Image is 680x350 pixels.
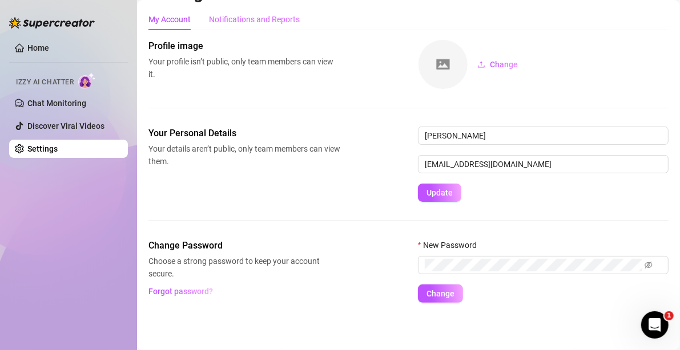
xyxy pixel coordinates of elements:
[418,127,669,145] input: Enter name
[425,259,642,271] input: New Password
[16,77,74,88] span: Izzy AI Chatter
[148,282,214,300] button: Forgot password?
[418,155,669,173] input: Enter new email
[418,184,461,202] button: Update
[477,60,485,68] span: upload
[27,144,58,153] a: Settings
[148,55,340,80] span: Your profile isn’t public, only team members can view it.
[418,239,484,251] label: New Password
[9,17,95,29] img: logo-BBDzfeDw.svg
[426,188,453,197] span: Update
[645,261,653,269] span: eye-invisible
[418,284,463,303] button: Change
[27,43,49,52] a: Home
[148,239,340,253] span: Change Password
[148,127,340,140] span: Your Personal Details
[148,39,340,53] span: Profile image
[148,13,191,26] div: My Account
[149,287,214,296] span: Forgot password?
[78,72,96,89] img: AI Chatter
[419,40,468,89] img: square-placeholder.png
[209,13,300,26] div: Notifications and Reports
[665,311,674,320] span: 1
[27,99,86,108] a: Chat Monitoring
[468,55,527,74] button: Change
[641,311,669,339] iframe: Intercom live chat
[27,121,104,131] a: Discover Viral Videos
[426,289,454,298] span: Change
[148,255,340,280] span: Choose a strong password to keep your account secure.
[490,60,518,69] span: Change
[148,143,340,168] span: Your details aren’t public, only team members can view them.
